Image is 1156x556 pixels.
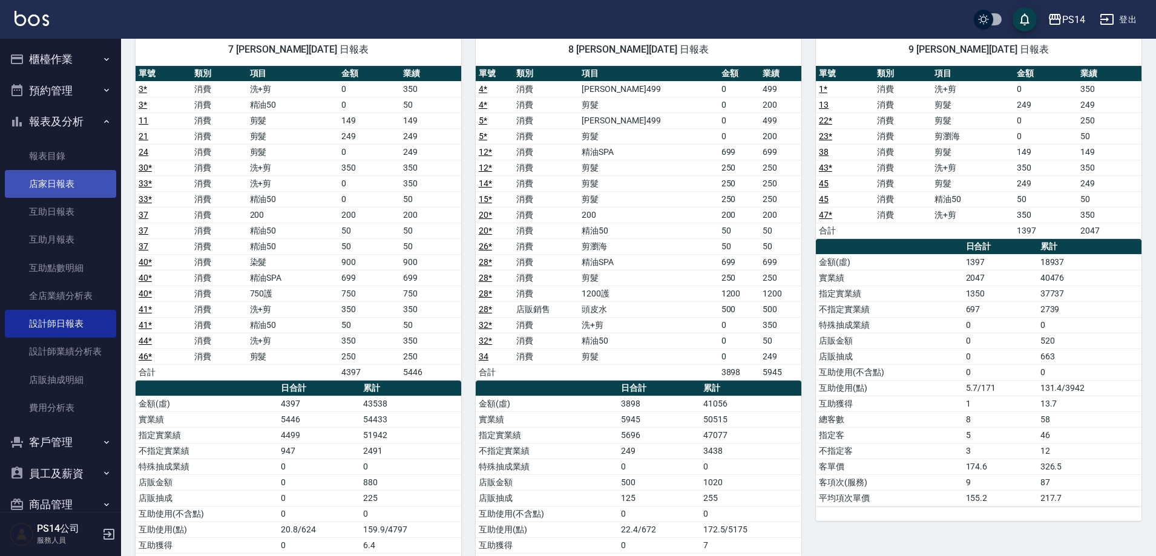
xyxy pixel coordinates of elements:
[874,160,932,175] td: 消費
[1077,191,1141,207] td: 50
[247,270,339,286] td: 精油SPA
[874,144,932,160] td: 消費
[1014,128,1077,144] td: 0
[136,411,278,427] td: 實業績
[718,333,760,348] td: 0
[718,270,760,286] td: 250
[1014,66,1077,82] th: 金額
[760,223,801,238] td: 50
[513,175,579,191] td: 消費
[247,81,339,97] td: 洗+剪
[579,223,718,238] td: 精油50
[1077,160,1141,175] td: 350
[1037,270,1141,286] td: 40476
[400,348,461,364] td: 250
[760,333,801,348] td: 50
[513,317,579,333] td: 消費
[247,238,339,254] td: 精油50
[1037,254,1141,270] td: 18937
[400,254,461,270] td: 900
[513,254,579,270] td: 消費
[338,348,399,364] td: 250
[1037,317,1141,333] td: 0
[247,301,339,317] td: 洗+剪
[874,66,932,82] th: 類別
[816,396,963,411] td: 互助獲得
[963,254,1037,270] td: 1397
[579,175,718,191] td: 剪髮
[400,223,461,238] td: 50
[139,210,148,220] a: 37
[700,396,801,411] td: 41056
[1037,239,1141,255] th: 累計
[247,207,339,223] td: 200
[338,160,399,175] td: 350
[191,66,247,82] th: 類別
[139,131,148,141] a: 21
[10,522,34,546] img: Person
[1037,333,1141,348] td: 520
[338,364,399,380] td: 4397
[931,81,1014,97] td: 洗+剪
[718,97,760,113] td: 0
[191,128,247,144] td: 消費
[1077,207,1141,223] td: 350
[191,191,247,207] td: 消費
[247,348,339,364] td: 剪髮
[760,81,801,97] td: 499
[247,144,339,160] td: 剪髮
[874,81,932,97] td: 消費
[338,144,399,160] td: 0
[513,113,579,128] td: 消費
[963,239,1037,255] th: 日合計
[760,270,801,286] td: 250
[816,286,963,301] td: 指定實業績
[400,286,461,301] td: 750
[579,144,718,160] td: 精油SPA
[1013,7,1037,31] button: save
[513,144,579,160] td: 消費
[718,238,760,254] td: 50
[718,207,760,223] td: 200
[191,207,247,223] td: 消費
[5,338,116,365] a: 設計師業績分析表
[139,226,148,235] a: 37
[247,286,339,301] td: 750護
[760,364,801,380] td: 5945
[338,128,399,144] td: 249
[338,81,399,97] td: 0
[338,175,399,191] td: 0
[513,301,579,317] td: 店販銷售
[963,286,1037,301] td: 1350
[338,113,399,128] td: 149
[5,366,116,394] a: 店販抽成明細
[816,270,963,286] td: 實業績
[1037,380,1141,396] td: 131.4/3942
[513,81,579,97] td: 消費
[1014,144,1077,160] td: 149
[400,238,461,254] td: 50
[760,175,801,191] td: 250
[1077,175,1141,191] td: 249
[931,66,1014,82] th: 項目
[760,317,801,333] td: 350
[5,254,116,282] a: 互助點數明細
[931,144,1014,160] td: 剪髮
[718,364,760,380] td: 3898
[400,175,461,191] td: 350
[718,223,760,238] td: 50
[718,191,760,207] td: 250
[718,254,760,270] td: 699
[816,254,963,270] td: 金額(虛)
[1014,160,1077,175] td: 350
[963,411,1037,427] td: 8
[136,66,191,82] th: 單號
[1014,175,1077,191] td: 249
[1014,81,1077,97] td: 0
[1062,12,1085,27] div: PS14
[191,81,247,97] td: 消費
[760,144,801,160] td: 699
[5,427,116,458] button: 客戶管理
[718,175,760,191] td: 250
[1037,364,1141,380] td: 0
